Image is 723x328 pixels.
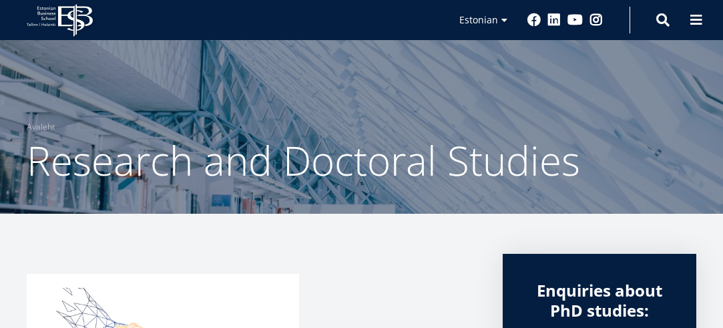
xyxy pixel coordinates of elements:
[589,13,603,27] a: Instagram
[27,120,55,134] a: Avaleht
[547,13,561,27] a: Linkedin
[567,13,583,27] a: Youtube
[527,13,541,27] a: Facebook
[529,281,670,321] div: Enquiries about PhD studies:
[27,133,580,188] span: Research and Doctoral Studies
